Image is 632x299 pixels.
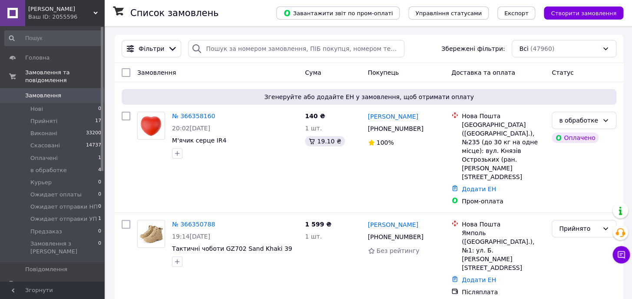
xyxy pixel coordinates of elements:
[30,203,98,211] span: Ожидает отправки НП
[462,186,496,193] a: Додати ЕН
[25,280,80,288] span: Товари та послуги
[95,117,101,125] span: 17
[28,5,93,13] span: Гудс Шоп
[305,221,331,228] span: 1 599 ₴
[188,40,404,57] input: Пошук за номером замовлення, ПІБ покупця, номером телефону, Email, номером накладної
[172,245,292,252] a: Тактичні чоботи GZ702 Sand Khaki 39
[30,117,57,125] span: Прийняті
[408,7,489,20] button: Управління статусами
[462,220,545,229] div: Нова Пошта
[98,179,101,186] span: 0
[441,44,505,53] span: Збережені фільтри:
[368,69,399,76] span: Покупець
[130,8,218,18] h1: Список замовлень
[276,7,400,20] button: Завантажити звіт по пром-оплаті
[368,233,424,240] span: [PHONE_NUMBER]
[559,116,599,125] div: в обработке
[25,69,104,84] span: Замовлення та повідомлення
[462,120,545,181] div: [GEOGRAPHIC_DATA] ([GEOGRAPHIC_DATA].), №235 (до 30 кг на одне місце): вул. Князів Острозьких (ра...
[172,113,215,120] a: № 366358160
[559,224,599,233] div: Прийнято
[30,166,66,174] span: в обработке
[30,154,58,162] span: Оплачені
[30,130,57,137] span: Виконані
[137,112,165,140] a: Фото товару
[172,233,210,240] span: 19:14[DATE]
[497,7,536,20] button: Експорт
[462,229,545,272] div: Ямполь ([GEOGRAPHIC_DATA].), №1: ул. Б. [PERSON_NAME][STREET_ADDRESS]
[86,130,101,137] span: 33200
[462,276,496,283] a: Додати ЕН
[305,69,321,76] span: Cума
[30,215,97,223] span: Ожидает отправки УП
[25,92,61,100] span: Замовлення
[451,69,515,76] span: Доставка та оплата
[138,112,165,139] img: Фото товару
[137,69,176,76] span: Замовлення
[98,166,101,174] span: 4
[377,139,394,146] span: 100%
[98,240,101,256] span: 0
[4,30,102,46] input: Пошук
[30,191,82,199] span: Ожидает оплаты
[139,44,164,53] span: Фільтри
[462,197,545,206] div: Пром-оплата
[552,133,599,143] div: Оплачено
[415,10,482,17] span: Управління статусами
[30,179,52,186] span: Курьер
[305,113,325,120] span: 140 ₴
[368,125,424,132] span: [PHONE_NUMBER]
[519,44,528,53] span: Всі
[98,228,101,236] span: 0
[30,240,98,256] span: Замовлення з [PERSON_NAME]
[172,125,210,132] span: 20:02[DATE]
[98,105,101,113] span: 0
[86,142,101,149] span: 14737
[25,54,50,62] span: Головна
[98,191,101,199] span: 0
[612,246,630,263] button: Чат з покупцем
[283,9,393,17] span: Завантажити звіт по пром-оплаті
[98,154,101,162] span: 1
[28,13,104,21] div: Ваш ID: 2055596
[30,105,43,113] span: Нові
[305,125,322,132] span: 1 шт.
[535,9,623,16] a: Створити замовлення
[504,10,529,17] span: Експорт
[30,228,62,236] span: Предзаказ
[305,136,344,146] div: 19.10 ₴
[552,69,574,76] span: Статус
[305,233,322,240] span: 1 шт.
[368,220,418,229] a: [PERSON_NAME]
[30,142,60,149] span: Скасовані
[172,221,215,228] a: № 366350788
[462,112,545,120] div: Нова Пошта
[138,220,165,247] img: Фото товару
[137,220,165,248] a: Фото товару
[98,203,101,211] span: 0
[551,10,616,17] span: Створити замовлення
[544,7,623,20] button: Створити замовлення
[462,288,545,296] div: Післяплата
[98,215,101,223] span: 1
[125,93,613,101] span: Згенеруйте або додайте ЕН у замовлення, щоб отримати оплату
[377,247,420,254] span: Без рейтингу
[172,137,226,144] a: М'ячик серце IR4
[368,112,418,121] a: [PERSON_NAME]
[530,45,554,52] span: (47960)
[25,266,67,273] span: Повідомлення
